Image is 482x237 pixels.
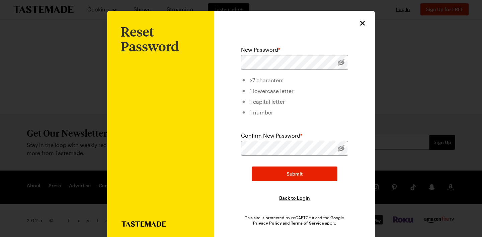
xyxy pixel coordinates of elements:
span: Submit [287,171,303,177]
h1: Reset Password [120,24,201,54]
span: 1 number [250,109,273,115]
label: New Password [241,46,280,54]
button: Back to Login [279,195,310,201]
button: Submit [252,167,337,181]
a: Google Privacy Policy [253,220,282,226]
span: >7 characters [250,77,284,83]
button: Close [358,19,367,28]
span: 1 lowercase letter [250,88,294,94]
span: 1 capital letter [250,98,285,105]
div: This site is protected by reCAPTCHA and the Google and apply. [241,215,348,226]
a: Google Terms of Service [291,220,324,226]
label: Confirm New Password [241,132,302,140]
